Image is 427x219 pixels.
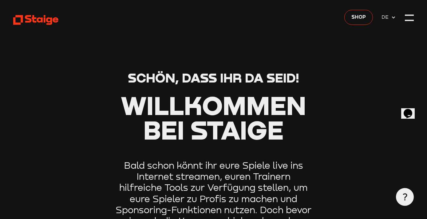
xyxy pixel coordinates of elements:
span: Shop [351,13,366,21]
span: Schön, dass ihr da seid! [128,70,299,85]
span: Willkommen bei Staige [121,90,306,145]
iframe: chat widget [401,100,421,119]
a: Shop [344,10,373,25]
span: DE [382,13,391,21]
